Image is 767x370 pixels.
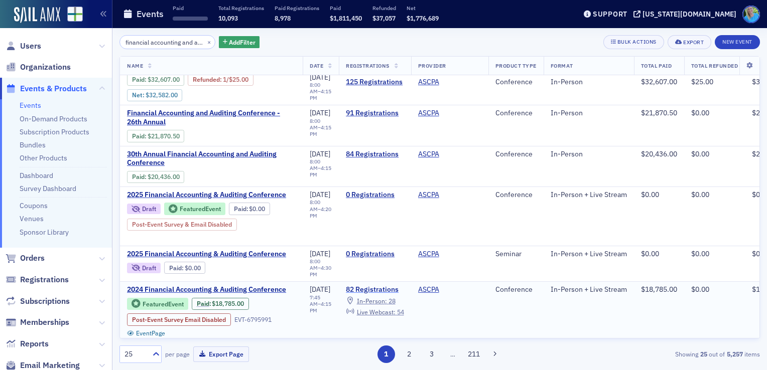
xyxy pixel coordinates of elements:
[715,35,760,49] button: New Event
[310,158,332,178] div: –
[127,62,143,69] span: Name
[14,7,60,23] img: SailAMX
[310,124,331,137] time: 4:15 PM
[346,250,404,259] a: 0 Registrations
[20,41,41,52] span: Users
[132,173,145,180] a: Paid
[633,11,740,18] button: [US_STATE][DOMAIN_NAME]
[418,191,439,200] a: ASCPA
[372,14,396,22] span: $37,057
[495,78,537,87] div: Conference
[218,5,264,12] p: Total Registrations
[20,140,46,149] a: Bundles
[310,118,332,137] div: –
[310,258,320,271] time: 8:00 AM
[310,199,332,219] div: –
[146,91,178,99] span: $32,582.00
[418,191,481,200] span: ASCPA
[418,109,481,118] span: ASCPA
[310,88,331,101] time: 4:15 PM
[20,201,48,210] a: Coupons
[495,150,537,159] div: Conference
[127,313,231,325] div: Post-Event Survey
[310,206,331,219] time: 4:20 PM
[188,74,253,86] div: Refunded: 135 - $3260700
[310,164,331,178] time: 4:15 PM
[310,285,330,294] span: [DATE]
[418,285,439,294] a: ASCPA
[551,191,627,200] div: In-Person + Live Stream
[218,14,238,22] span: 10,093
[127,74,184,86] div: Paid: 135 - $3260700
[641,77,677,86] span: $32,607.00
[20,62,71,73] span: Organizations
[20,228,69,237] a: Sponsor Library
[742,6,760,23] span: Profile
[127,219,237,231] div: Post-Event Survey
[127,250,296,259] span: 2025 Financial Accounting & Auditing Conference
[234,316,272,323] div: EVT-6795991
[148,132,180,140] span: $21,870.50
[142,265,156,271] div: Draft
[691,62,738,69] span: Total Refunded
[330,14,362,22] span: $1,811,450
[275,14,291,22] span: 8,978
[127,150,296,167] span: 30th Annual Financial Accounting and Auditing Conference
[20,171,53,180] a: Dashboard
[725,349,744,358] strong: 5,257
[219,36,260,49] button: AddFilter
[310,300,331,314] time: 4:15 PM
[346,150,404,159] a: 84 Registrations
[346,191,404,200] a: 0 Registrations
[185,264,201,272] span: $0.00
[310,294,332,314] div: –
[357,308,396,316] span: Live Webcast :
[641,108,677,117] span: $21,870.50
[310,108,330,117] span: [DATE]
[249,205,265,213] span: $0.00
[551,250,627,259] div: In-Person + Live Stream
[310,294,320,307] time: 7:45 AM
[691,149,709,158] span: $0.00
[20,83,87,94] span: Events & Products
[127,130,184,142] div: Paid: 97 - $2187050
[346,297,395,305] a: In-Person: 28
[377,345,395,363] button: 1
[683,40,704,45] div: Export
[229,38,255,47] span: Add Filter
[389,297,396,305] span: 28
[6,296,70,307] a: Subscriptions
[641,149,677,158] span: $20,436.00
[124,349,147,359] div: 25
[205,37,214,46] button: ×
[165,349,190,358] label: per page
[495,109,537,118] div: Conference
[127,191,296,200] a: 2025 Financial Accounting & Auditing Conference
[346,308,404,316] a: Live Webcast: 54
[495,285,537,294] div: Conference
[229,76,248,83] span: $25.00
[20,214,44,223] a: Venues
[169,264,185,272] span: :
[668,35,711,49] button: Export
[407,5,439,12] p: Net
[418,150,481,159] span: ASCPA
[6,83,87,94] a: Events & Products
[495,191,537,200] div: Conference
[551,285,627,294] div: In-Person + Live Stream
[193,76,220,83] a: Refunded
[20,253,45,264] span: Orders
[164,203,225,215] div: Featured Event
[132,76,145,83] a: Paid
[164,262,205,274] div: Paid: 0 - $0
[127,285,296,294] a: 2024 Financial Accounting & Auditing Conference
[148,173,180,180] span: $20,436.00
[20,114,87,123] a: On-Demand Products
[127,171,184,183] div: Paid: 91 - $2043600
[423,345,441,363] button: 3
[310,199,320,212] time: 8:00 AM
[310,81,320,95] time: 8:00 AM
